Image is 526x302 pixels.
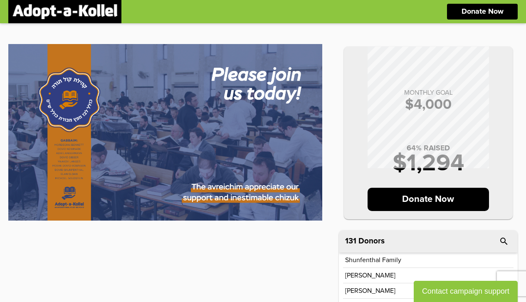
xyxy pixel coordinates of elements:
[352,89,504,96] p: MONTHLY GOAL
[8,44,322,221] img: wIXMKzDbdW.sHfyl5CMYm.jpg
[358,237,385,245] p: Donors
[345,272,395,279] p: [PERSON_NAME]
[499,236,509,246] i: search
[352,98,504,112] p: $
[12,4,117,19] img: logonobg.png
[345,237,356,245] span: 131
[462,8,504,15] p: Donate Now
[345,287,395,294] p: [PERSON_NAME]
[345,257,401,263] p: Shunfenthal Family
[414,281,518,302] button: Contact campaign support
[368,188,489,211] p: Donate Now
